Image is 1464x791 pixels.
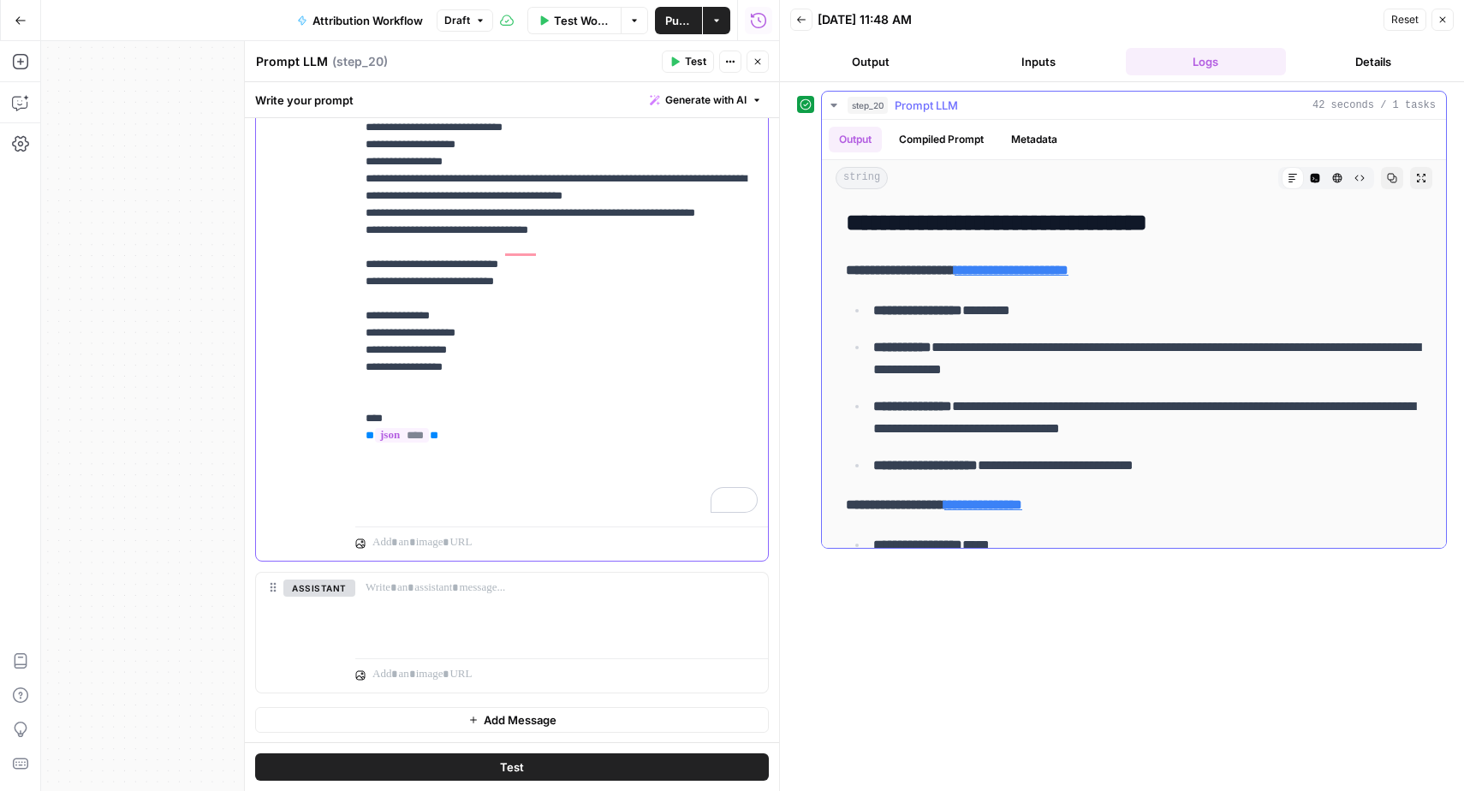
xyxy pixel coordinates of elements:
div: Write your prompt [245,82,779,117]
button: Test [662,51,714,73]
span: string [836,167,888,189]
span: Test [685,54,706,69]
button: Publish [655,7,702,34]
span: Draft [444,13,470,28]
span: Reset [1391,12,1419,27]
div: 42 seconds / 1 tasks [822,120,1446,548]
button: Reset [1384,9,1426,31]
span: Publish [665,12,692,29]
button: assistant [283,580,355,597]
button: Details [1293,48,1454,75]
span: ( step_20 ) [332,53,388,70]
textarea: Prompt LLM [256,53,328,70]
button: Generate with AI [643,89,769,111]
button: Attribution Workflow [287,7,433,34]
button: Metadata [1001,127,1068,152]
button: Output [829,127,882,152]
span: Attribution Workflow [312,12,423,29]
button: Test [255,753,769,781]
button: Inputs [958,48,1119,75]
span: Test Workflow [554,12,611,29]
span: Add Message [484,711,556,729]
button: Logs [1126,48,1287,75]
button: Draft [437,9,493,32]
span: 42 seconds / 1 tasks [1312,98,1436,113]
button: Test Workflow [527,7,622,34]
button: Compiled Prompt [889,127,994,152]
button: Add Message [255,707,769,733]
button: 42 seconds / 1 tasks [822,92,1446,119]
button: Output [790,48,951,75]
span: Generate with AI [665,92,747,108]
span: Prompt LLM [895,97,958,114]
span: step_20 [848,97,888,114]
div: assistant [256,573,342,693]
span: Test [500,758,524,776]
